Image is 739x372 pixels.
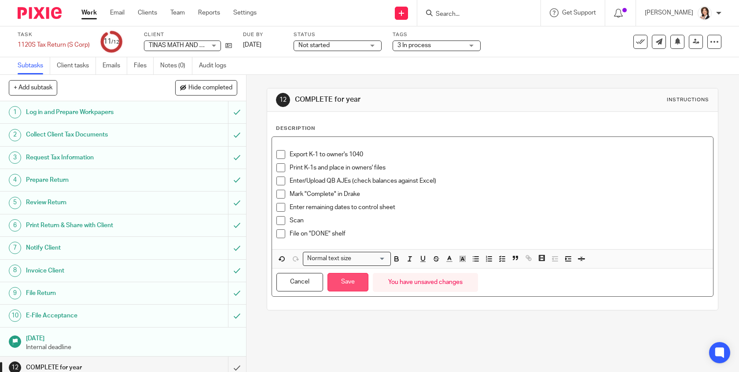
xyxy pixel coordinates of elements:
[18,41,90,49] div: 1120S Tax Return (S Corp)
[276,93,290,107] div: 12
[26,151,155,164] h1: Request Tax Information
[26,196,155,209] h1: Review Return
[698,6,712,20] img: BW%20Website%203%20-%20square.jpg
[26,241,155,254] h1: Notify Client
[562,10,596,16] span: Get Support
[9,287,21,299] div: 9
[199,57,233,74] a: Audit logs
[295,95,511,104] h1: COMPLETE for year
[26,173,155,187] h1: Prepare Return
[305,254,353,263] span: Normal text size
[9,174,21,186] div: 4
[354,254,386,263] input: Search for option
[26,128,155,141] h1: Collect Client Tax Documents
[138,8,157,17] a: Clients
[327,273,368,292] button: Save
[175,80,237,95] button: Hide completed
[243,42,261,48] span: [DATE]
[276,125,315,132] p: Description
[243,31,283,38] label: Due by
[110,8,125,17] a: Email
[144,31,232,38] label: Client
[9,80,57,95] button: + Add subtask
[9,219,21,232] div: 6
[645,8,693,17] p: [PERSON_NAME]
[9,106,21,118] div: 1
[26,106,155,119] h1: Log in and Prepare Workpapers
[9,242,21,254] div: 7
[373,273,478,292] div: You have unsaved changes
[103,37,119,47] div: 11
[134,57,154,74] a: Files
[26,332,237,343] h1: [DATE]
[290,203,709,212] p: Enter remaining dates to control sheet
[298,42,330,48] span: Not started
[188,85,232,92] span: Hide completed
[26,287,155,300] h1: File Return
[290,190,709,199] p: Mark "Complete" in Drake
[9,129,21,141] div: 2
[9,197,21,209] div: 5
[26,219,155,232] h1: Print Return & Share with Client
[233,8,257,17] a: Settings
[9,309,21,322] div: 10
[103,57,127,74] a: Emails
[18,7,62,19] img: Pixie
[290,150,709,159] p: Export K-1 to owner's 1040
[26,264,155,277] h1: Invoice Client
[303,252,391,265] div: Search for option
[170,8,185,17] a: Team
[294,31,382,38] label: Status
[9,265,21,277] div: 8
[18,57,50,74] a: Subtasks
[290,163,709,172] p: Print K-1s and place in owners' files
[18,31,90,38] label: Task
[81,8,97,17] a: Work
[290,229,709,238] p: File on "DONE" shelf
[9,151,21,164] div: 3
[290,216,709,225] p: Scan
[26,343,237,352] p: Internal deadline
[435,11,514,18] input: Search
[276,273,323,292] button: Cancel
[149,42,262,48] span: TINAS MATH AND READING CENTER LLC
[57,57,96,74] a: Client tasks
[667,96,709,103] div: Instructions
[393,31,481,38] label: Tags
[111,40,119,44] small: /12
[290,177,709,185] p: Enter/Upload QB AJEs (check balances against Excel)
[160,57,192,74] a: Notes (0)
[198,8,220,17] a: Reports
[26,309,155,322] h1: E-File Acceptance
[397,42,431,48] span: 3 In process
